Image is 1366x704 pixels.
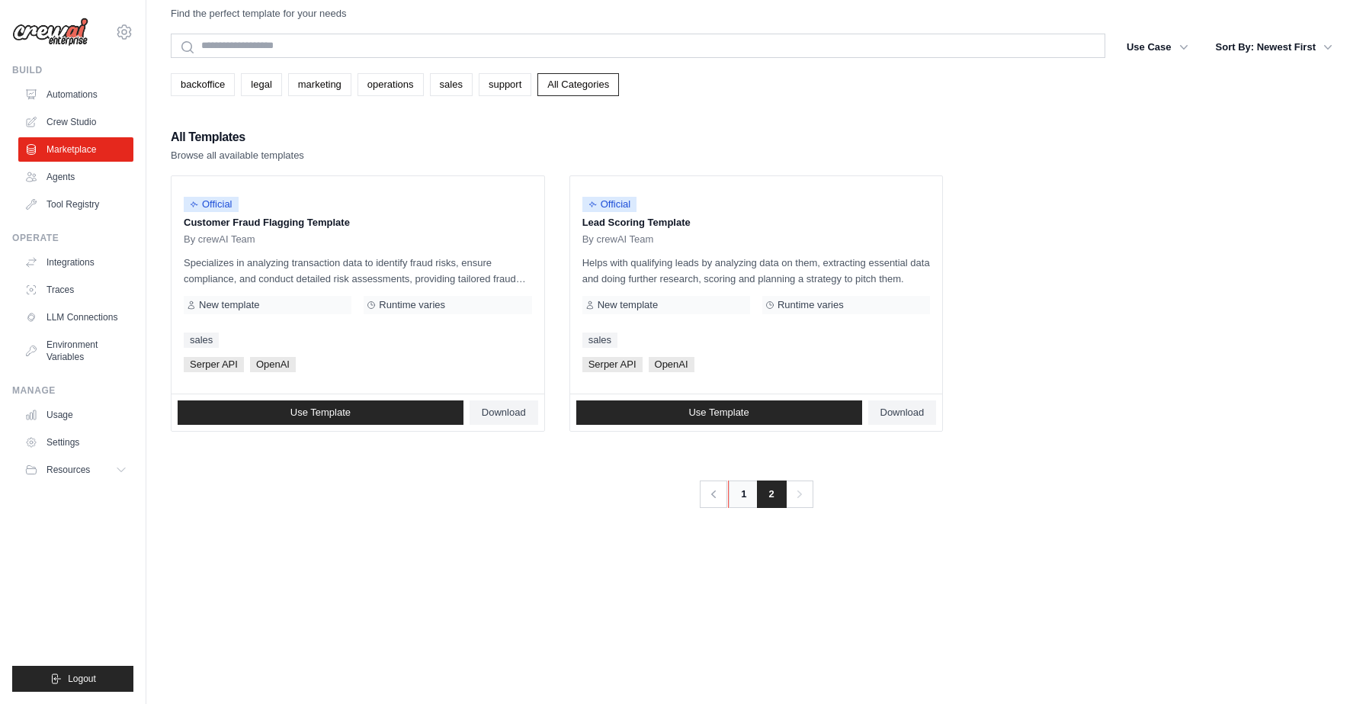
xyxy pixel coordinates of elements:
span: New template [598,299,658,311]
a: Traces [18,278,133,302]
div: Operate [12,232,133,244]
span: Runtime varies [379,299,445,311]
p: Lead Scoring Template [582,215,931,230]
a: sales [184,333,219,348]
a: support [479,73,531,96]
span: Runtime varies [778,299,844,311]
span: Official [184,197,239,212]
a: Environment Variables [18,333,133,369]
p: Helps with qualifying leads by analyzing data on them, extracting essential data and doing furthe... [582,255,931,287]
a: Integrations [18,250,133,275]
a: Agents [18,165,133,189]
a: Tool Registry [18,192,133,217]
div: Build [12,64,133,76]
span: Use Template [688,407,749,419]
a: Automations [18,82,133,107]
p: Specializes in analyzing transaction data to identify fraud risks, ensure compliance, and conduct... [184,255,532,287]
span: OpenAI [649,357,694,372]
span: OpenAI [250,357,296,372]
span: Serper API [184,357,244,372]
button: Use Case [1117,34,1198,61]
span: Logout [68,673,96,685]
span: Download [482,407,526,419]
a: LLM Connections [18,305,133,329]
span: By crewAI Team [184,233,255,246]
span: Download [880,407,925,419]
h2: All Templates [171,127,304,148]
a: sales [430,73,473,96]
a: 1 [728,481,758,508]
a: Marketplace [18,137,133,162]
a: Usage [18,403,133,427]
a: Download [868,400,937,425]
span: Official [582,197,637,212]
a: Settings [18,430,133,455]
p: Customer Fraud Flagging Template [184,215,532,230]
a: backoffice [171,73,235,96]
nav: Pagination [699,481,813,508]
p: Browse all available templates [171,148,304,163]
a: Crew Studio [18,110,133,134]
span: Use Template [290,407,351,419]
a: All Categories [537,73,619,96]
span: Serper API [582,357,643,372]
a: Use Template [576,400,862,425]
span: 2 [757,481,787,508]
span: Resources [46,464,90,476]
a: sales [582,333,617,348]
p: Find the perfect template for your needs [171,6,347,21]
a: Use Template [178,400,463,425]
a: operations [358,73,424,96]
a: Download [470,400,538,425]
button: Logout [12,666,133,692]
a: legal [241,73,281,96]
span: By crewAI Team [582,233,654,246]
button: Resources [18,458,133,482]
a: marketing [288,73,351,96]
button: Sort By: Newest First [1207,34,1342,61]
div: Manage [12,384,133,397]
img: Logo [12,18,88,47]
span: New template [199,299,259,311]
